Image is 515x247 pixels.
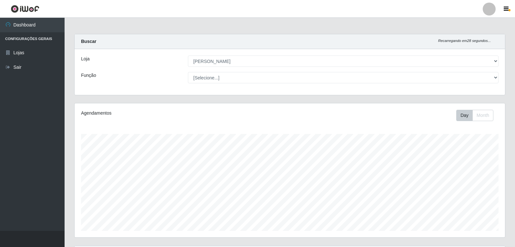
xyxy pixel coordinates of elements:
div: First group [456,110,493,121]
div: Agendamentos [81,110,249,117]
div: Toolbar with button groups [456,110,499,121]
label: Função [81,72,96,79]
strong: Buscar [81,39,96,44]
button: Month [472,110,493,121]
label: Loja [81,56,89,62]
img: CoreUI Logo [11,5,39,13]
i: Recarregando em 28 segundos... [438,39,491,43]
button: Day [456,110,473,121]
